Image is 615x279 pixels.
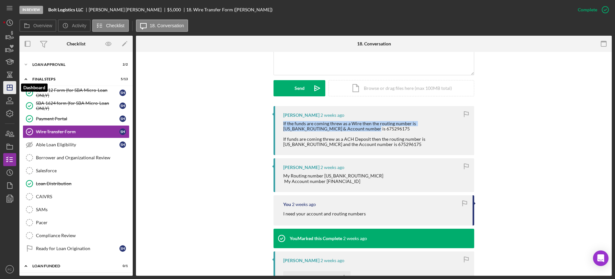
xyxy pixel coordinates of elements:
[36,220,129,225] div: Pacer
[119,128,126,135] div: S H
[19,19,56,32] button: Overview
[67,41,85,46] div: Checklist
[23,203,129,216] a: SAMs
[116,63,128,67] div: 2 / 2
[89,7,167,12] div: [PERSON_NAME] [PERSON_NAME]
[119,103,126,109] div: S H
[116,264,128,268] div: 0 / 1
[36,194,129,199] div: CAIVRS
[58,19,90,32] button: Activity
[23,242,129,255] a: Ready for Loan OriginationSH
[343,236,367,241] time: 2025-09-08 19:27
[23,229,129,242] a: Compliance Review
[283,113,319,118] div: [PERSON_NAME]
[186,7,273,12] div: 18. Wire Transfer Form ([PERSON_NAME])
[274,80,325,96] button: Send
[36,168,129,173] div: Salesforce
[320,165,344,170] time: 2025-09-09 22:56
[36,207,129,212] div: SAMs
[92,19,129,32] button: Checklist
[19,6,43,14] div: In Review
[23,216,129,229] a: Pacer
[119,141,126,148] div: S H
[33,23,52,28] label: Overview
[32,264,112,268] div: LOAN FUNDED
[36,246,119,251] div: Ready for Loan Origination
[292,202,316,207] time: 2025-09-09 22:42
[32,77,112,81] div: Final Steps
[36,101,119,111] div: SBA 1624 form (for SBA Micro-Loan ONLY)
[72,23,86,28] label: Activity
[290,236,342,241] div: You Marked this Complete
[357,41,391,46] div: 18. Conversation
[36,129,119,134] div: Wire Transfer Form
[283,202,291,207] div: You
[283,210,366,217] p: I need your account and routing numbers
[136,19,188,32] button: 18. Conversation
[119,115,126,122] div: S H
[283,173,383,184] div: My Routing number [US_BANK_ROUTING_MICR] My Account number [FINANCIAL_ID]
[320,113,344,118] time: 2025-09-09 23:00
[48,7,83,12] b: Bolt Logistics LLC
[36,88,119,98] div: SBA 912 Form (for SBA Micro-Loan ONLY)
[578,3,597,16] div: Complete
[23,164,129,177] a: Salesforce
[119,90,126,96] div: S H
[36,181,129,186] div: Loan Distribution
[23,86,129,99] a: SBA 912 Form (for SBA Micro-Loan ONLY)SH
[32,63,112,67] div: Loan Approval
[23,177,129,190] a: Loan Distribution
[36,233,129,238] div: Compliance Review
[3,263,16,276] button: FC
[283,165,319,170] div: [PERSON_NAME]
[571,3,612,16] button: Complete
[295,80,305,96] div: Send
[119,245,126,252] div: S H
[8,268,12,271] text: FC
[36,155,129,160] div: Borrower and Organizational Review
[283,121,468,147] div: If the funds are coming threw as a Wire then the routing number is [US_BANK_ROUTING_MICR] & Accou...
[36,116,119,121] div: Payment Portal
[36,142,119,147] div: Able Loan Eligibility
[283,258,319,263] div: [PERSON_NAME]
[116,77,128,81] div: 5 / 13
[320,258,344,263] time: 2025-09-08 19:09
[23,138,129,151] a: Able Loan EligibilitySH
[106,23,125,28] label: Checklist
[23,151,129,164] a: Borrower and Organizational Review
[23,99,129,112] a: SBA 1624 form (for SBA Micro-Loan ONLY)SH
[23,112,129,125] a: Payment PortalSH
[167,7,181,12] span: $5,000
[593,250,609,266] div: Open Intercom Messenger
[23,125,129,138] a: Wire Transfer FormSH
[23,190,129,203] a: CAIVRS
[150,23,184,28] label: 18. Conversation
